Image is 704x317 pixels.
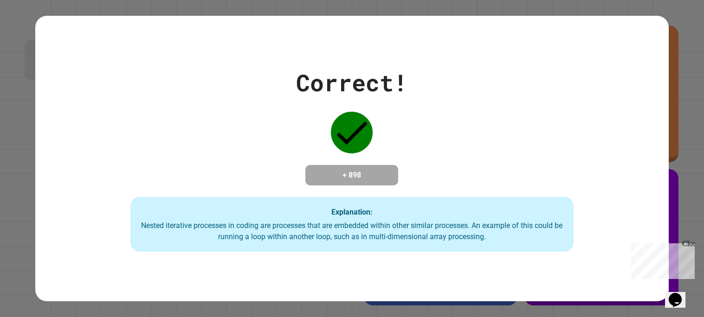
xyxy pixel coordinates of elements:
div: Nested iterative processes in coding are processes that are embedded within other similar process... [140,220,565,242]
div: Correct! [296,65,407,100]
strong: Explanation: [331,208,373,216]
iframe: chat widget [627,240,695,279]
div: Chat with us now!Close [4,4,64,59]
h4: + 898 [315,170,389,181]
iframe: chat widget [665,280,695,308]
